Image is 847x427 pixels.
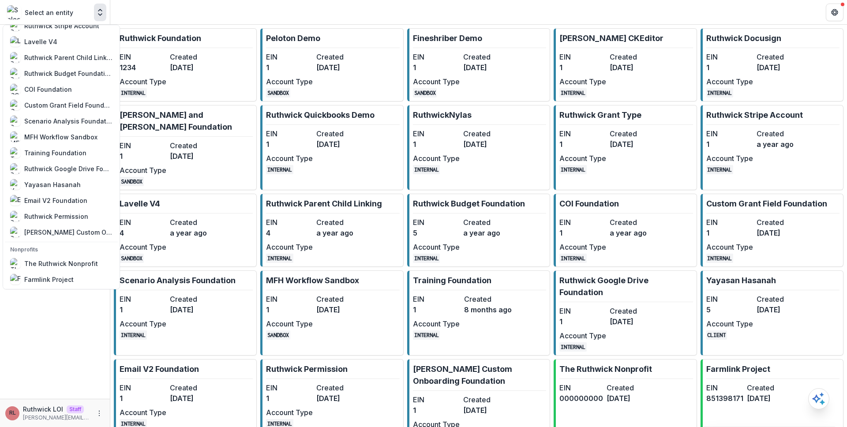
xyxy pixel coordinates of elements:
p: Fineshriber Demo [413,32,482,44]
dd: [DATE] [463,62,510,73]
dt: EIN [559,217,606,228]
p: Ruthwick Permission [266,363,348,375]
dt: Account Type [413,318,461,329]
dt: EIN [120,382,166,393]
dt: Account Type [120,407,166,418]
dt: Created [610,128,656,139]
dt: Account Type [706,153,753,164]
p: RuthwickNylas [413,109,472,121]
p: Training Foundation [413,274,491,286]
dt: Account Type [559,153,606,164]
a: [PERSON_NAME] CKEditorEIN1Created[DATE]Account TypeINTERNAL [554,28,697,101]
p: Ruthwick LOI [23,405,63,414]
p: Ruthwick Foundation [120,32,201,44]
dd: [DATE] [463,139,510,150]
dt: Created [607,382,650,393]
p: Yayasan Hasanah [706,274,776,286]
a: Lavelle V4EIN4Createda year agoAccount TypeSANDBOX [114,194,257,267]
p: Lavelle V4 [120,198,160,210]
p: Ruthwick Parent Child Linking [266,198,382,210]
a: RuthwickNylasEIN1Created[DATE]Account TypeINTERNAL [407,105,550,190]
p: Ruthwick Docusign [706,32,781,44]
a: Ruthwick Parent Child LinkingEIN4Createda year agoAccount TypeINTERNAL [260,194,403,267]
div: Ruthwick LOI [9,410,16,416]
dd: 4 [266,228,313,238]
img: Ruthwick Stripe Account [10,20,21,31]
code: SANDBOX [266,88,290,97]
dd: 5 [706,304,753,315]
code: INTERNAL [413,330,440,340]
dt: EIN [706,294,753,304]
p: [PERSON_NAME] CKEditor [559,32,663,44]
dt: Created [316,52,363,62]
dd: 1 [559,228,606,238]
dd: 1 [559,316,606,327]
code: INTERNAL [120,88,147,97]
code: SANDBOX [413,88,437,97]
dd: 1 [266,304,313,315]
dd: 1 [266,139,313,150]
code: INTERNAL [559,342,587,352]
code: INTERNAL [266,254,293,263]
dt: Created [170,140,217,151]
dd: a year ago [170,228,217,238]
dt: Created [170,52,217,62]
dt: Account Type [120,242,166,252]
dt: Account Type [120,318,166,329]
dd: 000000000 [559,393,603,404]
p: Select an entity [25,8,73,17]
dd: [DATE] [757,62,803,73]
dt: Created [747,382,784,393]
dt: Created [463,52,510,62]
a: Training FoundationEIN1Created8 months agoAccount TypeINTERNAL [407,270,550,356]
dt: EIN [120,217,166,228]
a: Fineshriber DemoEIN1Created[DATE]Account TypeSANDBOX [407,28,550,101]
a: MFH Workflow SandboxEIN1Created[DATE]Account TypeSANDBOX [260,270,403,356]
p: [PERSON_NAME] and [PERSON_NAME] Foundation [120,109,253,133]
p: Farmlink Project [706,363,770,375]
dt: EIN [413,52,460,62]
dt: Created [610,306,656,316]
dd: [DATE] [463,405,510,416]
code: INTERNAL [413,254,440,263]
dt: EIN [706,128,753,139]
dd: 5 [413,228,460,238]
div: Ruthwick Stripe Account [24,21,99,30]
dd: [DATE] [747,393,784,404]
a: Ruthwick DocusignEIN1Created[DATE]Account TypeINTERNAL [701,28,843,101]
dt: Account Type [120,165,166,176]
p: The Ruthwick Nonprofit [559,363,652,375]
p: Custom Grant Field Foundation [706,198,827,210]
p: Ruthwick Budget Foundation [413,198,525,210]
dt: Created [170,294,217,304]
p: Ruthwick Google Drive Foundation [559,274,693,298]
code: SANDBOX [120,254,144,263]
dd: [DATE] [316,393,363,404]
dt: EIN [413,128,460,139]
dd: [DATE] [610,316,656,327]
a: Ruthwick Google Drive FoundationEIN1Created[DATE]Account TypeINTERNAL [554,270,697,356]
dd: a year ago [316,228,363,238]
dd: [DATE] [170,304,217,315]
button: Get Help [826,4,843,21]
dt: Created [316,294,363,304]
dt: Account Type [706,318,753,329]
dt: EIN [413,394,460,405]
dd: [DATE] [607,393,650,404]
dd: [DATE] [610,62,656,73]
a: [PERSON_NAME] and [PERSON_NAME] FoundationEIN1Created[DATE]Account TypeSANDBOX [114,105,257,190]
dt: EIN [266,52,313,62]
dt: Account Type [559,242,606,252]
p: Peloton Demo [266,32,320,44]
p: Email V2 Foundation [120,363,199,375]
dd: [DATE] [316,304,363,315]
dt: Account Type [413,242,460,252]
dt: Created [316,382,363,393]
p: [PERSON_NAME][EMAIL_ADDRESS][DOMAIN_NAME] [23,414,90,422]
a: COI FoundationEIN1Createda year agoAccount TypeINTERNAL [554,194,697,267]
code: INTERNAL [706,165,734,174]
dd: 1 [559,62,606,73]
dt: Created [463,394,510,405]
dd: 1 [120,304,166,315]
dd: 1 [706,139,753,150]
